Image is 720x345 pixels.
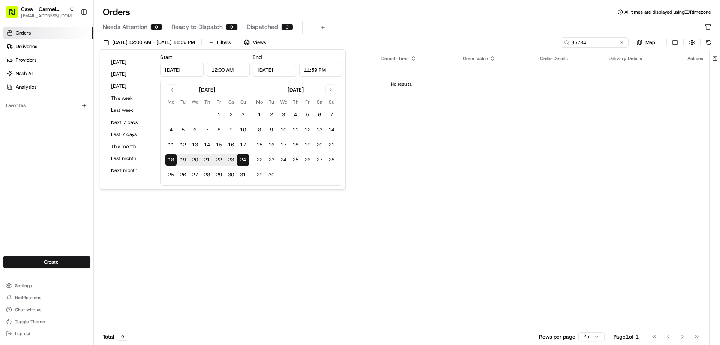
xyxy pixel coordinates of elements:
div: 📗 [7,169,13,175]
button: 18 [165,154,177,166]
button: Cava - Carmel Commons [21,5,66,13]
button: [DATE] [108,69,153,80]
button: 12 [301,124,313,136]
button: 21 [201,154,213,166]
div: Filters [217,39,231,46]
a: Orders [3,27,93,39]
span: Analytics [16,84,36,90]
p: Welcome 👋 [7,30,136,42]
div: [DATE] [288,86,304,93]
button: 26 [177,169,189,181]
th: Sunday [325,98,337,106]
button: 29 [253,169,265,181]
span: All times are displayed using EDT timezone [624,9,711,15]
th: Monday [165,98,177,106]
span: [PERSON_NAME] [23,137,61,143]
label: End [253,54,262,60]
img: Grace Nketiah [7,130,19,142]
button: 3 [277,109,289,121]
th: Tuesday [177,98,189,106]
img: 4920774857489_3d7f54699973ba98c624_72.jpg [16,72,29,85]
button: 29 [213,169,225,181]
button: 5 [177,124,189,136]
button: Filters [205,37,234,48]
th: Wednesday [277,98,289,106]
button: Chat with us! [3,304,90,315]
span: Needs Attention [103,23,147,32]
span: Pylon [75,186,91,192]
button: 17 [277,139,289,151]
button: This month [108,141,153,152]
div: Past conversations [7,98,48,104]
button: 10 [237,124,249,136]
th: Tuesday [265,98,277,106]
button: 8 [253,124,265,136]
input: Type to search [561,37,628,48]
button: 6 [189,124,201,136]
a: Analytics [3,81,93,93]
p: Rows per page [539,333,575,340]
div: Total [103,333,128,341]
button: 28 [325,154,337,166]
input: Clear [19,48,124,56]
span: Nash AI [16,70,33,77]
img: 1736555255976-a54dd68f-1ca7-489b-9aae-adbdc363a1c4 [7,72,21,85]
button: 1 [253,109,265,121]
button: 24 [237,154,249,166]
div: Dropoff Time [381,56,450,62]
button: Map [631,38,660,47]
button: Next month [108,165,153,176]
a: Providers [3,54,93,66]
div: 0 [281,24,293,30]
button: Last 7 days [108,129,153,140]
button: 11 [165,139,177,151]
span: [EMAIL_ADDRESS][DOMAIN_NAME] [21,13,75,19]
span: Toggle Theme [15,319,45,325]
button: 7 [201,124,213,136]
button: 28 [201,169,213,181]
button: Refresh [703,37,714,48]
span: Knowledge Base [15,168,57,175]
button: 9 [225,124,237,136]
th: Thursday [201,98,213,106]
button: 11 [289,124,301,136]
span: Ready to Dispatch [171,23,223,32]
button: 19 [301,139,313,151]
button: 22 [253,154,265,166]
span: Settings [15,283,32,289]
a: Nash AI [3,68,93,80]
span: • [62,137,65,143]
button: 10 [277,124,289,136]
span: [DATE] [66,116,82,122]
input: Time [207,63,250,77]
input: Time [299,63,343,77]
button: 13 [313,124,325,136]
button: 23 [265,154,277,166]
input: Date [160,63,204,77]
h1: Orders [103,6,130,18]
div: Order Details [540,56,597,62]
span: Views [253,39,266,46]
div: 0 [150,24,162,30]
label: Start [160,54,172,60]
button: 15 [253,139,265,151]
img: Grace Nketiah [7,109,19,121]
div: [DATE] [199,86,215,93]
div: Page 1 of 1 [613,333,639,340]
button: 27 [189,169,201,181]
button: 2 [225,109,237,121]
button: 19 [177,154,189,166]
button: 26 [301,154,313,166]
button: Log out [3,328,90,339]
button: 17 [237,139,249,151]
button: 12 [177,139,189,151]
span: Chat with us! [15,307,42,313]
th: Saturday [313,98,325,106]
a: Deliveries [3,41,93,53]
div: 💻 [63,169,69,175]
div: Actions [687,56,703,62]
button: 2 [265,109,277,121]
button: 1 [213,109,225,121]
div: Favorites [3,99,90,111]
